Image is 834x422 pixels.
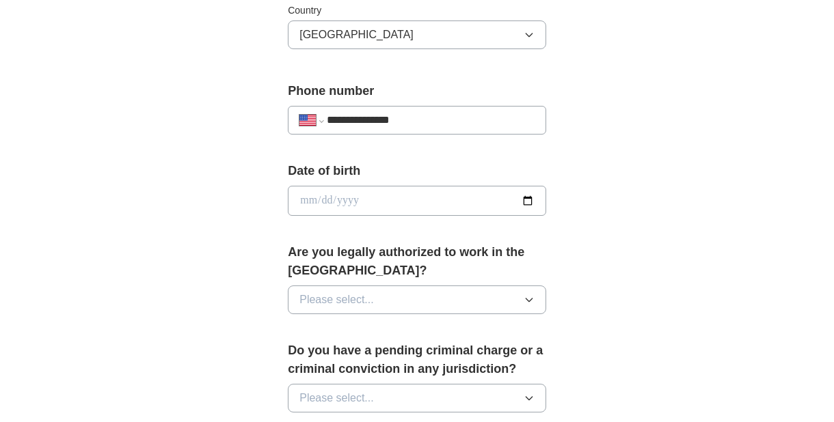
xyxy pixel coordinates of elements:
label: Do you have a pending criminal charge or a criminal conviction in any jurisdiction? [288,341,546,378]
label: Date of birth [288,162,546,180]
label: Are you legally authorized to work in the [GEOGRAPHIC_DATA]? [288,243,546,280]
label: Country [288,3,546,18]
button: [GEOGRAPHIC_DATA] [288,20,546,49]
span: Please select... [299,292,374,308]
button: Please select... [288,384,546,412]
label: Phone number [288,82,546,100]
span: Please select... [299,390,374,406]
span: [GEOGRAPHIC_DATA] [299,27,414,43]
button: Please select... [288,285,546,314]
